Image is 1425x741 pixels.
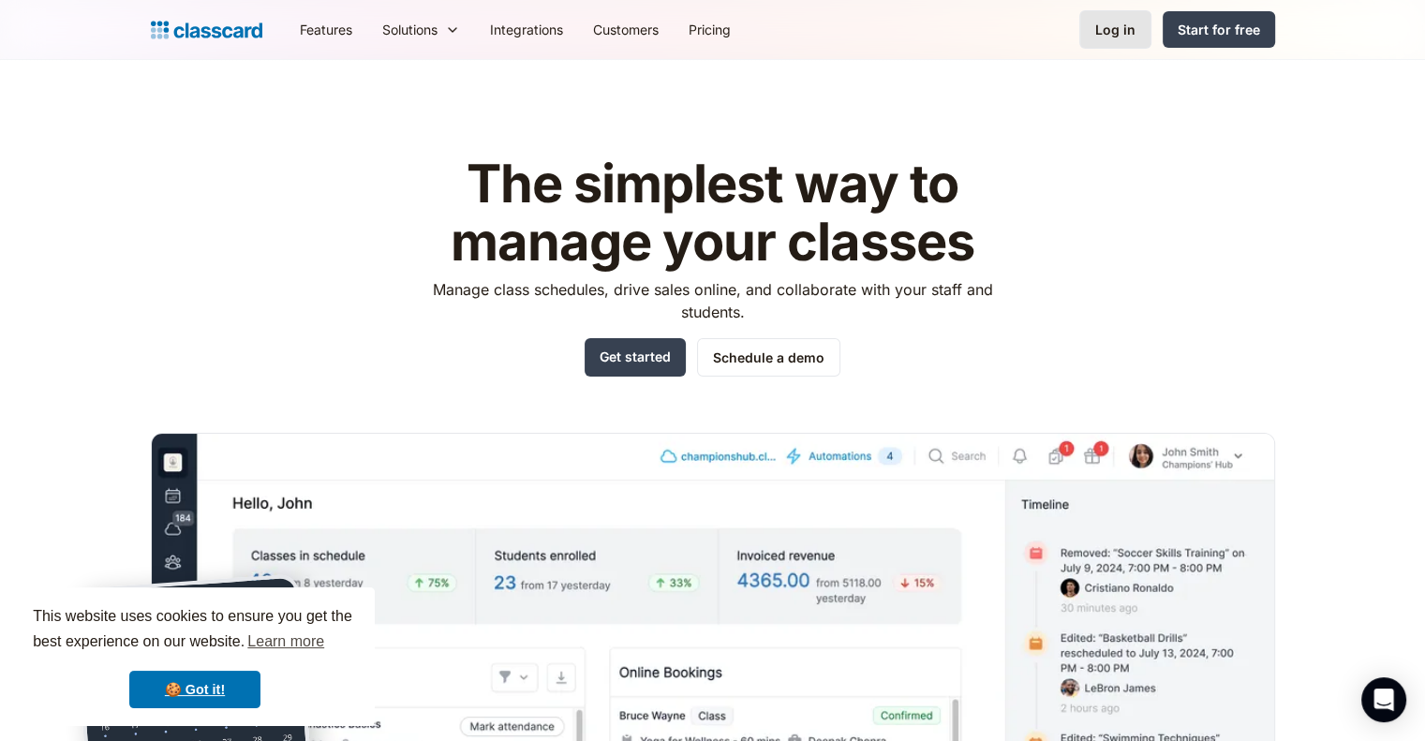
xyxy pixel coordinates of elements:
[415,156,1010,271] h1: The simplest way to manage your classes
[1163,11,1275,48] a: Start for free
[1361,677,1406,722] div: Open Intercom Messenger
[475,8,578,51] a: Integrations
[33,605,357,656] span: This website uses cookies to ensure you get the best experience on our website.
[382,20,438,39] div: Solutions
[1178,20,1260,39] div: Start for free
[245,628,327,656] a: learn more about cookies
[285,8,367,51] a: Features
[585,338,686,377] a: Get started
[1079,10,1151,49] a: Log in
[15,587,375,726] div: cookieconsent
[674,8,746,51] a: Pricing
[129,671,260,708] a: dismiss cookie message
[697,338,840,377] a: Schedule a demo
[1095,20,1136,39] div: Log in
[415,278,1010,323] p: Manage class schedules, drive sales online, and collaborate with your staff and students.
[578,8,674,51] a: Customers
[151,17,262,43] a: Logo
[367,8,475,51] div: Solutions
